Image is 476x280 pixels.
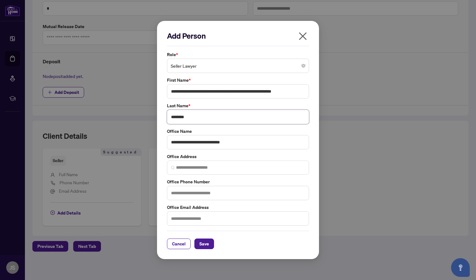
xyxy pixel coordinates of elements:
[194,239,214,249] button: Save
[167,239,191,249] button: Cancel
[167,153,309,160] label: Office Address
[302,64,305,68] span: close-circle
[451,258,470,277] button: Open asap
[171,166,175,170] img: search_icon
[167,204,309,211] label: Office Email Address
[172,239,186,249] span: Cancel
[199,239,209,249] span: Save
[298,31,308,41] span: close
[167,178,309,185] label: Office Phone Number
[167,128,309,135] label: Office Name
[167,77,309,84] label: First Name
[167,102,309,109] label: Last Name
[167,51,309,58] label: Role
[171,60,305,72] span: Seller Lawyer
[167,31,309,41] h2: Add Person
